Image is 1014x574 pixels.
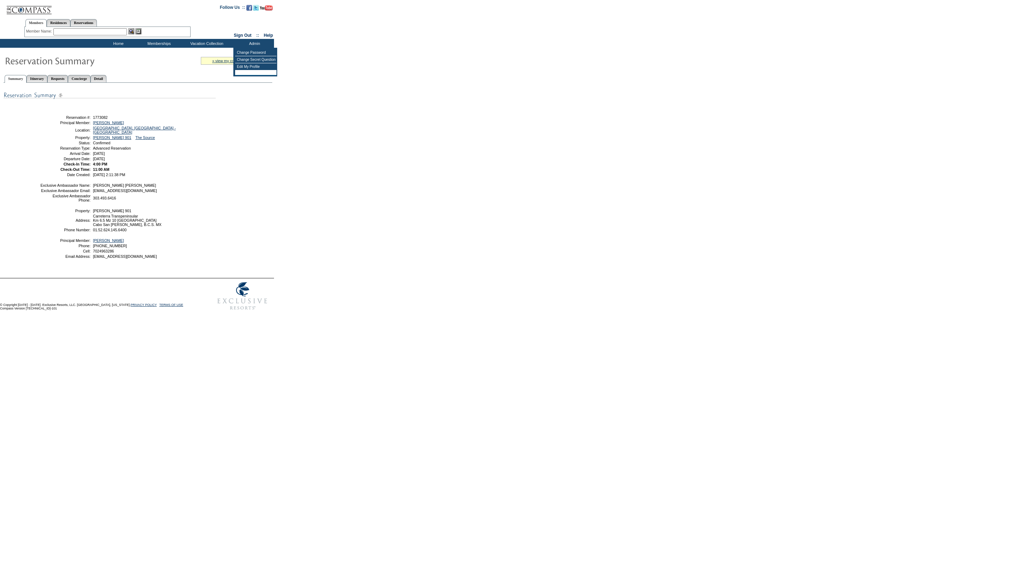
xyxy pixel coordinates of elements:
[40,249,91,253] td: Cell:
[40,194,91,202] td: Exclusive Ambassador Phone:
[135,135,155,140] a: The Source
[253,5,259,11] img: Follow us on Twitter
[40,183,91,187] td: Exclusive Ambassador Name:
[234,33,251,38] a: Sign Out
[93,167,109,172] span: 11:00 AM
[40,238,91,243] td: Principal Member:
[256,33,259,38] span: ::
[93,228,127,232] span: 01.52.624.145.6400
[246,7,252,11] a: Become our fan on Facebook
[93,183,156,187] span: [PERSON_NAME] [PERSON_NAME]
[93,209,131,213] span: [PERSON_NAME] 901
[68,75,90,82] a: Concierge
[64,162,91,166] strong: Check-In Time:
[93,121,124,125] a: [PERSON_NAME]
[40,189,91,193] td: Exclusive Ambassador Email:
[93,126,176,134] a: [GEOGRAPHIC_DATA], [GEOGRAPHIC_DATA] - [GEOGRAPHIC_DATA]
[260,5,273,11] img: Subscribe to our YouTube Channel
[93,146,131,150] span: Advanced Reservation
[4,91,216,100] img: subTtlResSummary.gif
[93,151,105,156] span: [DATE]
[47,75,68,82] a: Requests
[40,115,91,120] td: Reservation #:
[40,228,91,232] td: Phone Number:
[40,146,91,150] td: Reservation Type:
[5,53,146,68] img: Reservaton Summary
[93,254,157,259] span: [EMAIL_ADDRESS][DOMAIN_NAME]
[93,162,107,166] span: 4:00 PM
[40,209,91,213] td: Property:
[70,19,97,27] a: Reservations
[130,303,157,307] a: PRIVACY POLICY
[260,7,273,11] a: Subscribe to our YouTube Channel
[97,39,138,48] td: Home
[93,249,114,253] span: 7024963286
[5,75,27,83] a: Summary
[40,151,91,156] td: Arrival Date:
[93,141,110,145] span: Confirmed
[40,121,91,125] td: Principal Member:
[27,75,47,82] a: Itinerary
[93,157,105,161] span: [DATE]
[60,167,91,172] strong: Check-Out Time:
[40,244,91,248] td: Phone:
[93,115,108,120] span: 1773082
[25,19,47,27] a: Members
[235,56,276,63] td: Change Secret Question
[91,75,107,82] a: Detail
[93,214,162,227] span: Carreterra Transpeninsular Km 6.5 Mz 10 [GEOGRAPHIC_DATA] Cabo San [PERSON_NAME], B.C.S. MX
[211,278,274,314] img: Exclusive Resorts
[179,39,233,48] td: Vacation Collection
[93,189,157,193] span: [EMAIL_ADDRESS][DOMAIN_NAME]
[93,173,125,177] span: [DATE] 2:11:38 PM
[253,7,259,11] a: Follow us on Twitter
[40,173,91,177] td: Date Created:
[235,49,276,56] td: Change Password
[159,303,183,307] a: TERMS OF USE
[93,244,127,248] span: [PHONE_NUMBER]
[135,28,141,34] img: Reservations
[40,254,91,259] td: Email Address:
[212,59,260,63] a: » view my contract utilization
[246,5,252,11] img: Become our fan on Facebook
[93,196,116,200] span: 303.493.6416
[40,135,91,140] td: Property:
[40,214,91,227] td: Address:
[40,126,91,134] td: Location:
[47,19,70,27] a: Residences
[93,135,131,140] a: [PERSON_NAME] 901
[40,157,91,161] td: Departure Date:
[138,39,179,48] td: Memberships
[220,4,245,13] td: Follow Us ::
[233,39,274,48] td: Admin
[235,63,276,70] td: Edit My Profile
[26,28,53,34] div: Member Name:
[264,33,273,38] a: Help
[40,141,91,145] td: Status:
[93,238,124,243] a: [PERSON_NAME]
[128,28,134,34] img: View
